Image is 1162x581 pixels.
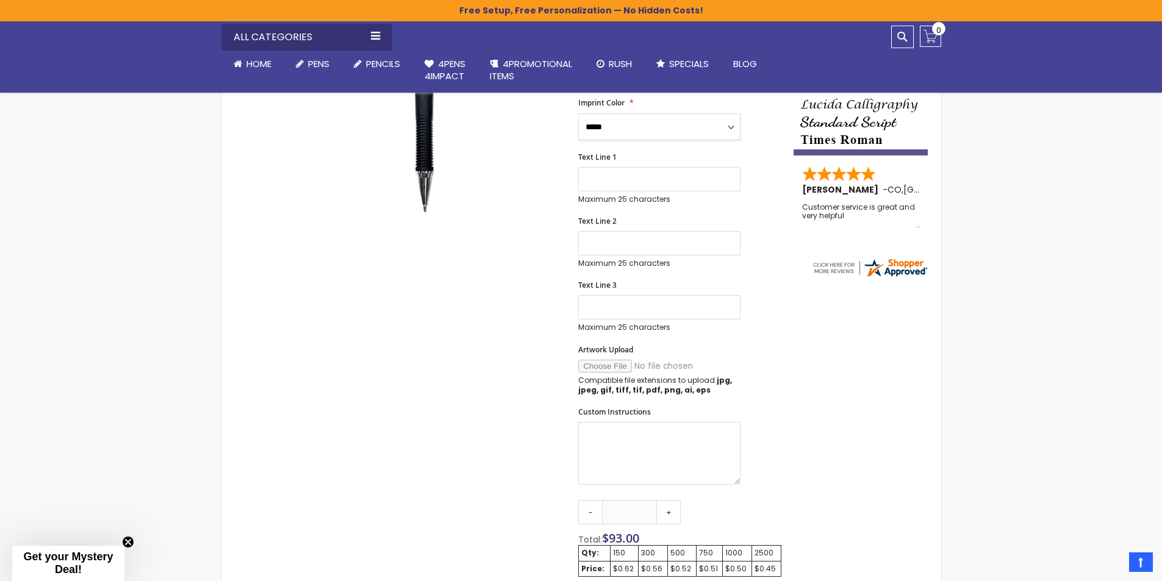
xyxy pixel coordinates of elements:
[581,563,604,574] strong: Price:
[613,564,636,574] div: $0.62
[490,57,572,82] span: 4PROMOTIONAL ITEMS
[802,203,920,229] div: Customer service is great and very helpful
[578,258,741,268] p: Maximum 25 characters
[644,51,721,77] a: Specials
[755,564,778,574] div: $0.45
[221,24,392,51] div: All Categories
[721,51,769,77] a: Blog
[584,51,644,77] a: Rush
[602,530,639,546] span: $
[342,51,412,77] a: Pencils
[811,257,928,279] img: 4pens.com widget logo
[699,548,720,558] div: 750
[578,376,741,395] p: Compatible file extensions to upload:
[641,548,665,558] div: 300
[613,548,636,558] div: 150
[936,24,941,36] span: 0
[578,194,741,204] p: Maximum 25 characters
[699,564,720,574] div: $0.51
[669,57,709,70] span: Specials
[578,533,602,546] span: Total:
[221,51,284,77] a: Home
[478,51,584,90] a: 4PROMOTIONALITEMS
[755,548,778,558] div: 2500
[733,57,757,70] span: Blog
[670,548,694,558] div: 500
[794,38,928,155] img: font-personalization-examples
[883,184,993,196] span: - ,
[578,98,625,108] span: Imprint Color
[670,564,694,574] div: $0.52
[284,51,342,77] a: Pens
[725,548,749,558] div: 1000
[802,184,883,196] span: [PERSON_NAME]
[641,564,665,574] div: $0.56
[12,546,124,581] div: Get your Mystery Deal!Close teaser
[308,57,329,70] span: Pens
[903,184,993,196] span: [GEOGRAPHIC_DATA]
[366,57,400,70] span: Pencils
[578,323,741,332] p: Maximum 25 characters
[578,407,651,417] span: Custom Instructions
[578,280,617,290] span: Text Line 3
[578,375,732,395] strong: jpg, jpeg, gif, tiff, tif, pdf, png, ai, eps
[656,500,681,524] a: +
[920,26,941,47] a: 0
[412,51,478,90] a: 4Pens4impact
[578,344,633,355] span: Artwork Upload
[811,271,928,281] a: 4pens.com certificate URL
[725,564,749,574] div: $0.50
[425,57,465,82] span: 4Pens 4impact
[578,216,617,226] span: Text Line 2
[122,536,134,548] button: Close teaser
[609,530,639,546] span: 93.00
[888,184,902,196] span: CO
[581,547,599,558] strong: Qty:
[609,57,632,70] span: Rush
[1129,552,1153,572] a: Top
[23,551,113,576] span: Get your Mystery Deal!
[246,57,271,70] span: Home
[578,152,617,162] span: Text Line 1
[578,500,603,524] a: -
